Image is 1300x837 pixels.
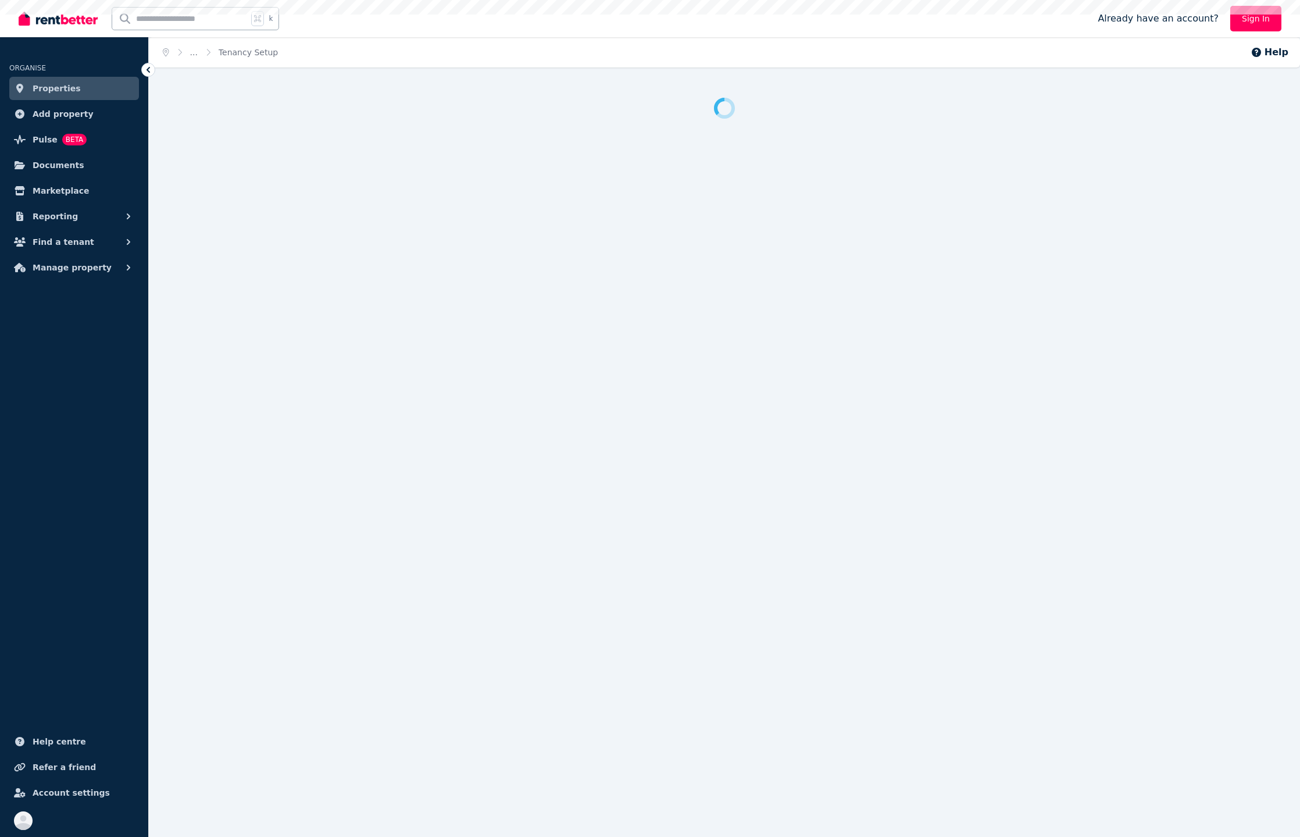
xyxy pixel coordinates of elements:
span: Manage property [33,261,112,275]
button: Find a tenant [9,230,139,254]
a: Marketplace [9,179,139,202]
span: ORGANISE [9,64,46,72]
button: Manage property [9,256,139,279]
a: Help centre [9,730,139,753]
span: Add property [33,107,94,121]
span: BETA [62,134,87,145]
span: k [269,14,273,23]
span: Properties [33,81,81,95]
a: Add property [9,102,139,126]
span: Already have an account? [1098,12,1219,26]
span: Tenancy Setup [219,47,278,58]
img: RentBetter [19,10,98,27]
span: Marketplace [33,184,89,198]
a: Refer a friend [9,756,139,779]
a: ... [190,48,198,57]
nav: Breadcrumb [149,37,292,67]
a: Documents [9,154,139,177]
a: Account settings [9,781,139,804]
span: Find a tenant [33,235,94,249]
span: Refer a friend [33,760,96,774]
span: Documents [33,158,84,172]
a: PulseBETA [9,128,139,151]
span: Reporting [33,209,78,223]
button: Help [1251,45,1288,59]
span: Help centre [33,735,86,749]
span: Pulse [33,133,58,147]
button: Reporting [9,205,139,228]
a: Sign In [1230,6,1281,31]
a: Properties [9,77,139,100]
span: Account settings [33,786,110,800]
